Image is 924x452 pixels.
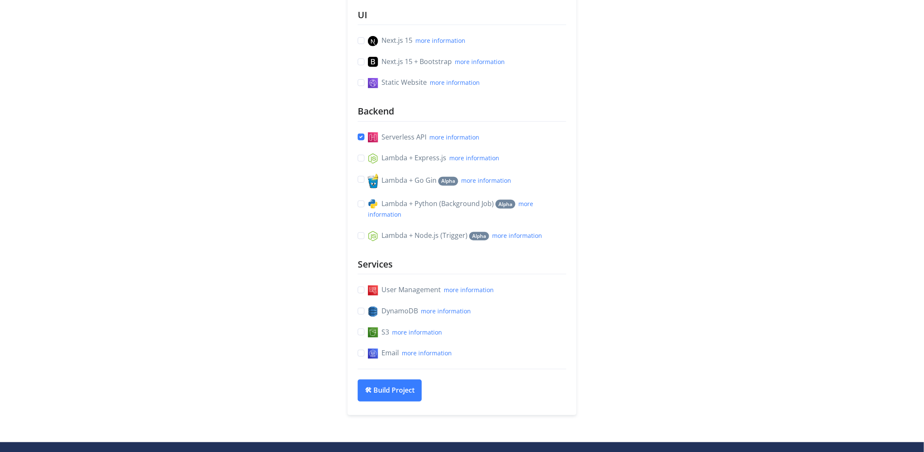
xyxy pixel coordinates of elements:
img: svg%3e [368,78,378,88]
h2: UI [358,9,566,21]
h2: Backend [358,105,566,117]
img: python.svg [368,199,378,209]
a: more information [392,328,442,336]
label: Lambda + Python (Background Job) [368,198,566,220]
label: Next.js 15 [368,35,465,46]
label: Lambda + Node.js (Trigger) [368,230,542,241]
a: more information [461,176,511,184]
a: more information [415,36,465,45]
a: more information [430,78,480,86]
label: Lambda + Express.js [368,153,499,164]
img: svg%3e [368,57,378,67]
a: more information [455,58,505,66]
span: Alpha [469,232,489,241]
span: Alpha [495,200,515,209]
a: more information [492,232,542,240]
a: more information [429,133,479,141]
label: Serverless API [368,132,479,143]
a: more information [421,307,471,315]
img: go_gin.png [368,174,378,188]
img: dynamodb.svg [368,307,378,317]
h2: Services [358,258,566,271]
label: Next.js 15 + Bootstrap [368,56,505,67]
a: more information [402,349,452,357]
a: more information [444,286,494,294]
label: User Management [368,285,494,296]
label: Static Website [368,77,480,88]
img: svg%3e [368,153,378,164]
img: nodejs.svg [368,231,378,241]
span: Alpha [438,177,458,186]
label: DynamoDB [368,306,471,317]
img: svg%3e [368,349,378,359]
img: svg%3e [368,327,378,338]
img: cognito.svg [368,285,378,296]
a: more information [449,154,499,162]
button: 🛠 Build Project [358,379,422,402]
img: svg%3e [368,36,378,46]
label: Email [368,348,452,359]
label: Lambda + Go Gin [368,174,511,188]
label: S3 [368,327,442,338]
img: svg%3e [368,132,378,142]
